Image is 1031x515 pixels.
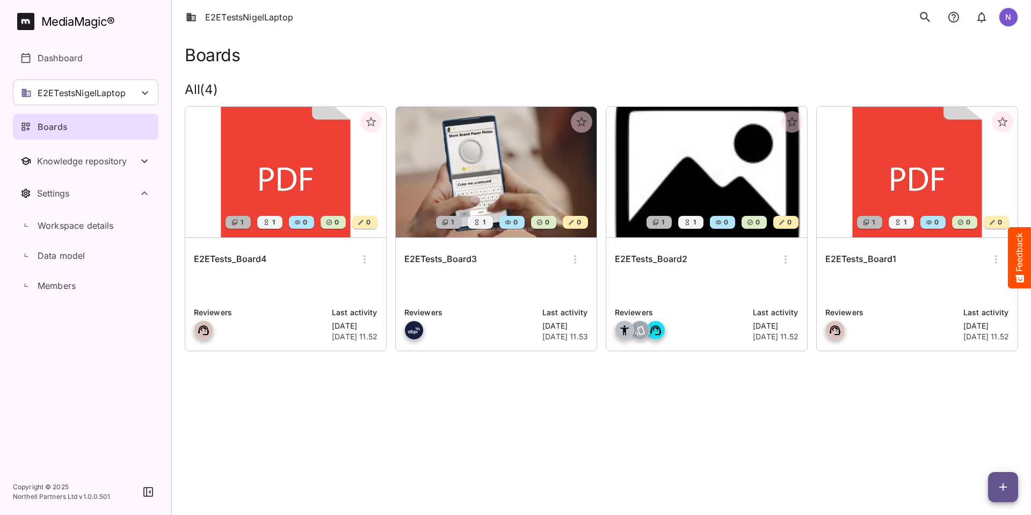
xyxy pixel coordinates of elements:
button: search [914,6,936,28]
p: [DATE] [753,321,798,331]
p: Data model [38,249,85,262]
a: Dashboard [13,45,158,71]
span: 0 [754,217,760,228]
h1: Boards [185,45,240,65]
div: Knowledge repository [37,156,138,166]
p: Workspace details [38,219,114,232]
nav: Knowledge repository [13,148,158,174]
a: Data model [13,243,158,269]
div: Settings [37,188,138,199]
span: 0 [365,217,371,228]
span: 1 [660,217,664,228]
div: MediaMagic ® [41,13,115,31]
span: 1 [239,217,243,228]
h6: E2ETests_Board4 [194,252,267,266]
img: E2ETests_Board4 [185,107,386,237]
p: Last activity [963,307,1009,318]
p: [DATE] [542,321,588,331]
span: 1 [482,217,485,228]
p: Last activity [753,307,798,318]
a: Boards [13,114,158,140]
span: 0 [965,217,970,228]
p: [DATE] 11.53 [542,331,588,342]
p: Last activity [542,307,588,318]
button: Toggle Knowledge repository [13,148,158,174]
span: 0 [933,217,939,228]
h2: All ( 4 ) [185,82,1018,98]
span: 0 [723,217,728,228]
p: Dashboard [38,52,83,64]
span: 0 [302,217,307,228]
p: [DATE] 11.52 [332,331,377,342]
p: Members [38,279,76,292]
a: Members [13,273,158,299]
img: E2ETests_Board1 [817,107,1018,237]
p: Copyright © 2025 [13,482,111,492]
span: 1 [692,217,696,228]
span: 0 [333,217,339,228]
span: 1 [271,217,275,228]
a: MediaMagic® [17,13,158,30]
p: Reviewers [194,307,325,318]
p: Last activity [332,307,377,318]
span: 0 [997,217,1002,228]
span: 1 [903,217,906,228]
p: Reviewers [825,307,957,318]
a: Workspace details [13,213,158,238]
img: E2ETests_Board2 [606,107,807,237]
button: notifications [971,6,992,28]
img: E2ETests_Board3 [396,107,597,237]
span: 0 [512,217,518,228]
p: Boards [38,120,68,133]
p: [DATE] 11.52 [963,331,1009,342]
button: notifications [943,6,964,28]
p: E2ETestsNigelLaptop [38,86,126,99]
p: [DATE] [963,321,1009,331]
span: 1 [871,217,875,228]
nav: Settings [13,180,158,301]
button: Feedback [1008,227,1031,288]
button: Toggle Settings [13,180,158,206]
span: 0 [576,217,581,228]
p: [DATE] 11.52 [753,331,798,342]
h6: E2ETests_Board2 [615,252,687,266]
p: Northell Partners Ltd v 1.0.0.501 [13,492,111,502]
p: [DATE] [332,321,377,331]
span: 0 [544,217,549,228]
div: N [999,8,1018,27]
h6: E2ETests_Board3 [404,252,477,266]
span: 0 [786,217,792,228]
h6: E2ETests_Board1 [825,252,896,266]
span: 1 [450,217,454,228]
p: Reviewers [404,307,536,318]
p: Reviewers [615,307,746,318]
